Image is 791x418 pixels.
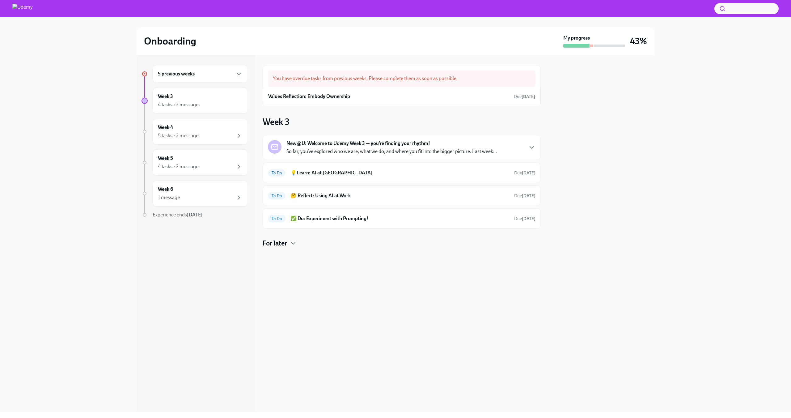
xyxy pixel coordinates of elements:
[158,101,201,108] div: 4 tasks • 2 messages
[263,116,290,127] h3: Week 3
[514,170,535,176] span: September 27th, 2025 10:00
[144,35,196,47] h2: Onboarding
[268,168,535,178] a: To Do💡Learn: AI at [GEOGRAPHIC_DATA]Due[DATE]
[12,4,32,14] img: Udemy
[522,94,535,99] strong: [DATE]
[142,181,248,207] a: Week 61 message
[630,36,647,47] h3: 43%
[268,70,535,87] div: You have overdue tasks from previous weeks. Please complete them as soon as possible.
[263,239,541,248] div: For later
[514,216,535,221] span: Due
[263,239,287,248] h4: For later
[290,192,509,199] h6: 🤔 Reflect: Using AI at Work
[268,216,286,221] span: To Do
[290,215,509,222] h6: ✅ Do: Experiment with Prompting!
[563,35,590,41] strong: My progress
[268,171,286,175] span: To Do
[142,88,248,114] a: Week 34 tasks • 2 messages
[187,212,203,218] strong: [DATE]
[268,93,350,100] h6: Values Reflection: Embody Ownership
[142,119,248,145] a: Week 45 tasks • 2 messages
[142,150,248,176] a: Week 54 tasks • 2 messages
[514,216,535,222] span: September 27th, 2025 10:00
[158,132,201,139] div: 5 tasks • 2 messages
[158,93,173,100] h6: Week 3
[268,194,286,198] span: To Do
[153,212,203,218] span: Experience ends
[514,193,535,199] span: September 27th, 2025 10:00
[514,170,535,176] span: Due
[514,94,535,99] span: Due
[158,70,195,77] h6: 5 previous weeks
[522,170,535,176] strong: [DATE]
[514,94,535,100] span: September 21st, 2025 10:00
[268,92,535,101] a: Values Reflection: Embody OwnershipDue[DATE]
[158,186,173,193] h6: Week 6
[153,65,248,83] div: 5 previous weeks
[514,193,535,198] span: Due
[158,155,173,162] h6: Week 5
[522,193,535,198] strong: [DATE]
[522,216,535,221] strong: [DATE]
[268,214,535,224] a: To Do✅ Do: Experiment with Prompting!Due[DATE]
[158,163,201,170] div: 4 tasks • 2 messages
[158,194,180,201] div: 1 message
[158,124,173,131] h6: Week 4
[268,191,535,201] a: To Do🤔 Reflect: Using AI at WorkDue[DATE]
[286,148,497,155] p: So far, you’ve explored who we are, what we do, and where you fit into the bigger picture. Last w...
[290,169,509,176] h6: 💡Learn: AI at [GEOGRAPHIC_DATA]
[286,140,430,147] strong: New@U: Welcome to Udemy Week 3 — you’re finding your rhythm!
